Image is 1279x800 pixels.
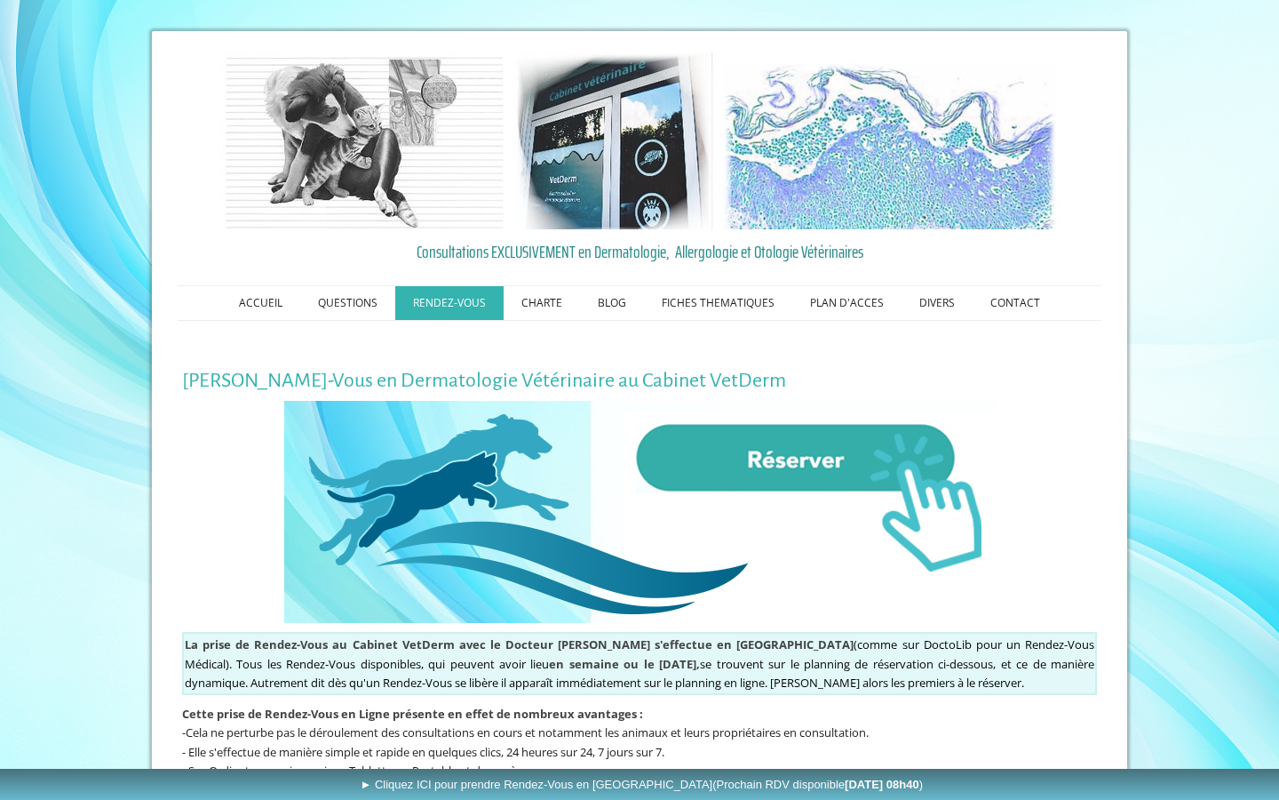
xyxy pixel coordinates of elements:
strong: La prise de Rendez-Vous au Cabinet VetDerm avec le Docteur [PERSON_NAME] s'effectue en [GEOGRAPHI... [185,636,854,652]
a: DIVERS [902,286,973,320]
span: - [182,724,186,740]
a: CHARTE [504,286,580,320]
a: ACCUEIL [221,286,300,320]
a: Consultations EXCLUSIVEMENT en Dermatologie, Allergologie et Otologie Vétérinaires [182,238,1097,265]
span: - Sur Ordinateur, mais aussi sur Tablette ou Portable et donc où que vous soyez. [182,763,604,779]
a: BLOG [580,286,644,320]
a: QUESTIONS [300,286,395,320]
a: FICHES THEMATIQUES [644,286,792,320]
span: rise de Rendez-Vous en Ligne présente en effet de nombreux avantages : [224,706,643,722]
h1: [PERSON_NAME]-Vous en Dermatologie Vétérinaire au Cabinet VetDerm [182,370,1097,392]
a: RENDEZ-VOUS [395,286,504,320]
span: sur DoctoLib pour un Rendez-Vous Médical). Tous les Rendez-Vous disponibles, qui peuvent avoir lieu [185,636,1094,672]
a: PLAN D'ACCES [792,286,902,320]
span: (comme [185,636,897,652]
span: ► Cliquez ICI pour prendre Rendez-Vous en [GEOGRAPHIC_DATA] [360,778,923,791]
b: [DATE] 08h40 [845,778,919,791]
span: - Elle s'effectue de manière simple et rapide en quelques clics, 24 heures sur 24, 7 jours sur 7. [182,744,664,760]
img: Rendez-Vous en Ligne au Cabinet VetDerm [284,401,995,623]
span: en semaine ou le [DATE], [549,656,700,672]
span: (Prochain RDV disponible ) [712,778,923,791]
a: CONTACT [973,286,1058,320]
span: Cette p [182,706,643,722]
span: Cela ne perturbe pas le déroulement des consultations en cours et notamment les animaux et leurs ... [186,724,869,740]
